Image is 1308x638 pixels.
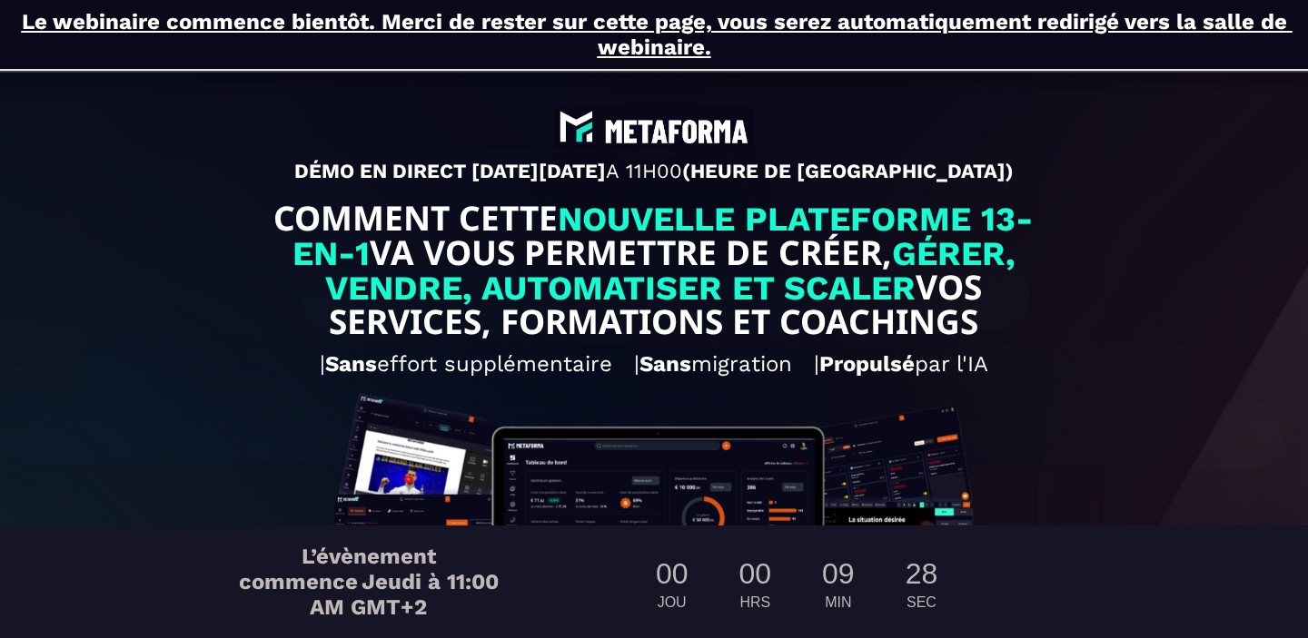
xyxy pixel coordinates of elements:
[259,197,1048,342] text: COMMENT CETTE VA VOUS PERMETTRE DE CRÉER, VOS SERVICES, FORMATIONS ET COACHINGS
[815,594,862,611] div: MIN
[898,594,946,611] div: SEC
[815,554,862,594] div: 09
[27,342,1281,386] h2: | effort supplémentaire | migration | par l'IA
[22,9,1293,60] u: Le webinaire commence bientôt. Merci de rester sur cette page, vous serez automatiquement redirig...
[731,594,778,611] div: HRS
[649,594,696,611] div: JOU
[239,544,436,594] span: L’évènement commence
[731,554,778,594] div: 00
[819,351,915,377] b: Propulsé
[292,200,1035,273] span: NOUVELLE PLATEFORME 13-EN-1
[649,554,696,594] div: 00
[639,351,691,377] b: Sans
[898,554,946,594] div: 28
[310,569,499,620] span: Jeudi à 11:00 AM GMT+2
[27,160,1281,183] p: DÉMO EN DIRECT [DATE][DATE] (HEURE DE [GEOGRAPHIC_DATA])
[554,105,755,150] img: abe9e435164421cb06e33ef15842a39e_e5ef653356713f0d7dd3797ab850248d_Capture_d%E2%80%99e%CC%81cran_2...
[606,160,682,182] span: A 11H00
[325,351,377,377] b: Sans
[325,234,1025,308] span: GÉRER, VENDRE, AUTOMATISER ET SCALER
